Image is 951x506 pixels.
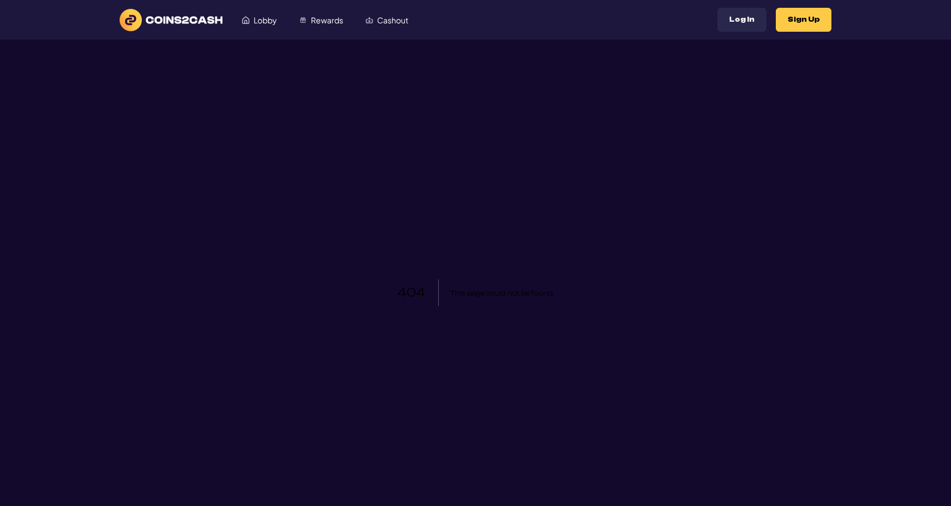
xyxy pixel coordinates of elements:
img: logo text [120,9,222,31]
img: Cashout [365,16,373,24]
a: Lobby [231,9,288,31]
button: Log In [717,8,766,32]
img: Rewards [299,16,307,24]
img: Lobby [242,16,250,24]
span: Rewards [311,16,343,24]
h2: This page could not be found . [450,286,554,301]
span: Lobby [254,16,277,24]
h1: 404 [397,279,439,306]
button: Sign Up [776,8,831,32]
a: Cashout [354,9,419,31]
span: Cashout [377,16,408,24]
a: Rewards [288,9,354,31]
